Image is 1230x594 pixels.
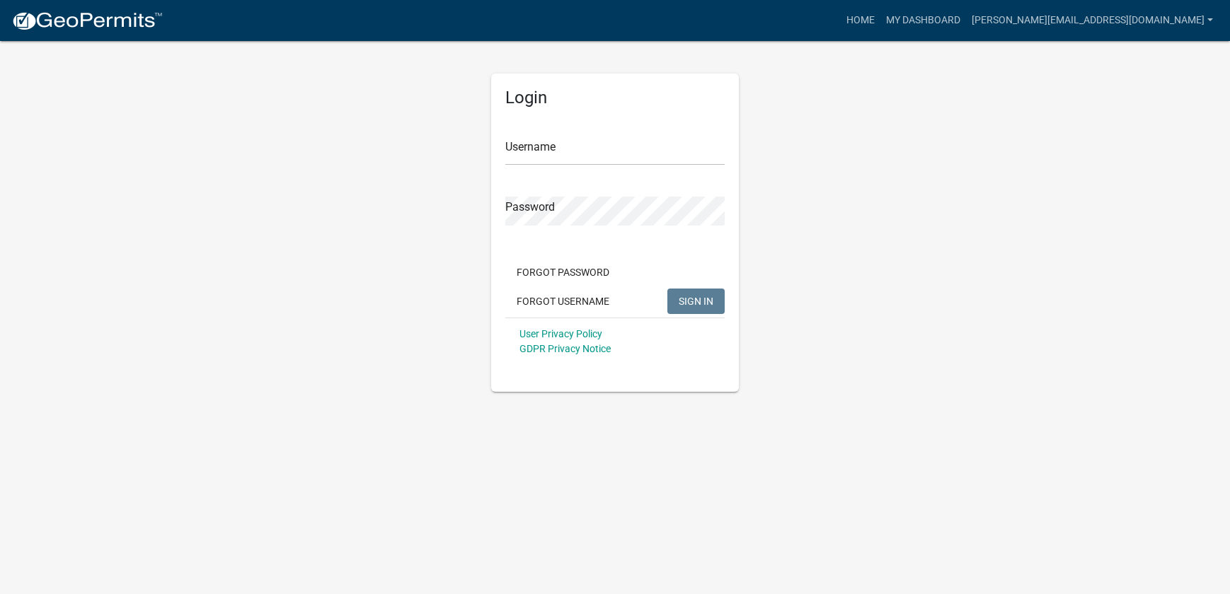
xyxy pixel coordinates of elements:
[880,7,966,34] a: My Dashboard
[505,260,621,285] button: Forgot Password
[679,295,713,306] span: SIGN IN
[667,289,725,314] button: SIGN IN
[505,289,621,314] button: Forgot Username
[841,7,880,34] a: Home
[519,328,602,339] a: User Privacy Policy
[966,7,1219,34] a: [PERSON_NAME][EMAIL_ADDRESS][DOMAIN_NAME]
[519,343,611,354] a: GDPR Privacy Notice
[505,88,725,108] h5: Login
